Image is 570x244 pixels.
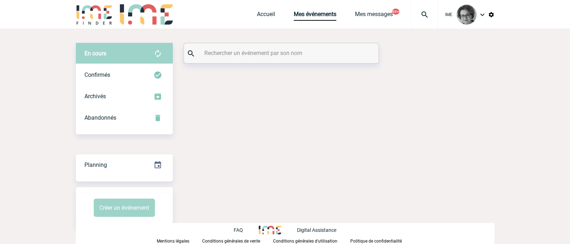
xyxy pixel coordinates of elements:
[355,11,393,21] a: Mes messages
[157,239,189,244] p: Mentions légales
[259,226,281,234] img: http://www.idealmeetingsevents.fr/
[457,5,477,25] img: 101028-0.jpg
[234,226,259,233] a: FAQ
[76,43,173,64] div: Retrouvez ici tous vos évènements avant confirmation
[294,11,336,21] a: Mes événements
[257,11,275,21] a: Accueil
[84,71,110,78] span: Confirmés
[76,86,173,107] div: Retrouvez ici tous les événements que vous avez décidé d'archiver
[234,227,243,233] p: FAQ
[273,237,350,244] a: Conditions générales d'utilisation
[157,237,202,244] a: Mentions légales
[76,4,113,25] img: IME-Finder
[94,199,155,217] button: Créer un événement
[350,237,413,244] a: Politique de confidentialité
[84,161,107,168] span: Planning
[273,239,337,244] p: Conditions générales d'utilisation
[84,93,106,100] span: Archivés
[76,154,173,176] div: Retrouvez ici tous vos événements organisés par date et état d'avancement
[392,9,399,15] button: 99+
[76,107,173,129] div: Retrouvez ici tous vos événements annulés
[76,154,173,175] a: Planning
[202,237,273,244] a: Conditions générales de vente
[202,239,260,244] p: Conditions générales de vente
[350,239,402,244] p: Politique de confidentialité
[84,114,116,121] span: Abandonnés
[203,48,362,58] input: Rechercher un événement par son nom
[84,50,106,57] span: En cours
[297,227,336,233] p: Digital Assistance
[445,12,452,17] span: IME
